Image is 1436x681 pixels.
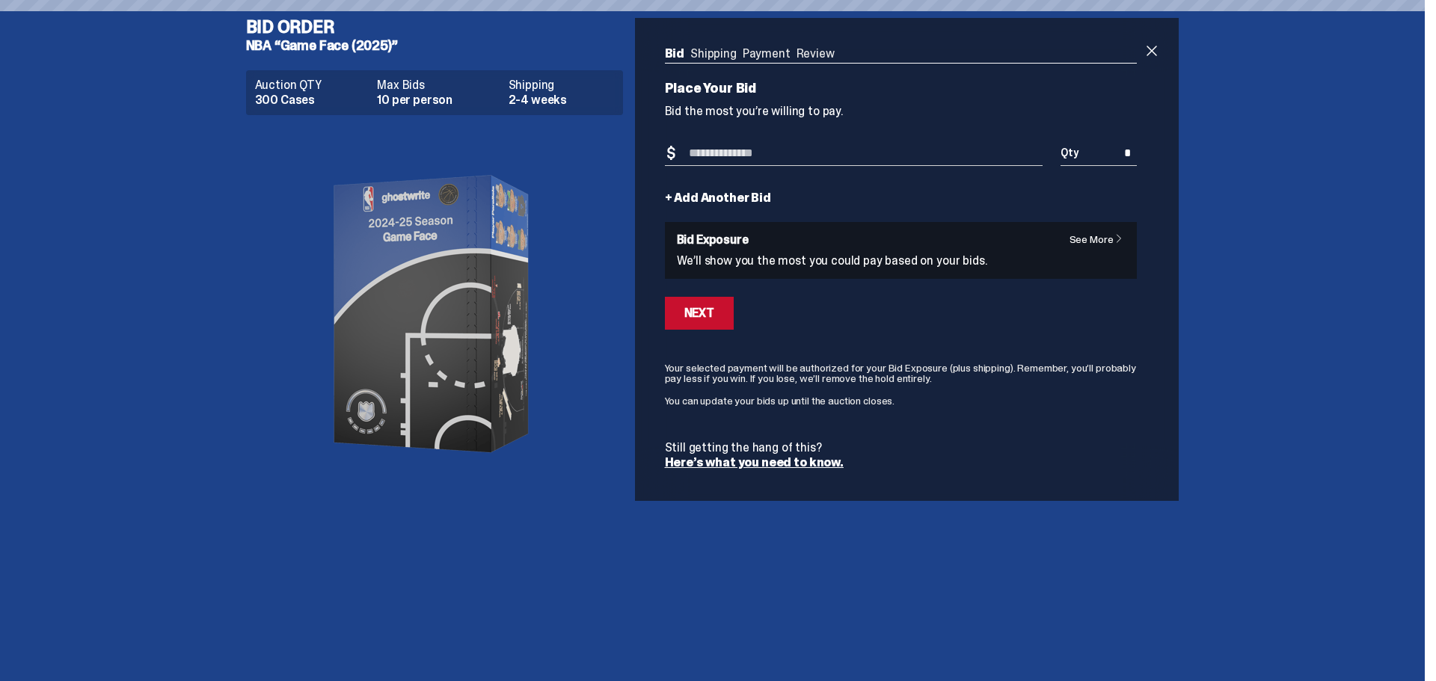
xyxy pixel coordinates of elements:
[246,18,635,36] h4: Bid Order
[1061,147,1078,158] span: Qty
[1070,234,1132,244] a: See More
[665,442,1138,454] p: Still getting the hang of this?
[665,81,1073,95] p: Place Your Bid
[509,79,614,91] dt: Shipping
[665,395,1138,406] p: You can update your bids up until the auction closes.
[677,234,1126,246] h6: Bid Exposure
[377,94,499,106] dd: 10 per person
[665,454,844,470] a: Here’s what you need to know.
[677,255,1126,267] p: We’ll show you the most you could pay based on your bids.
[666,146,675,161] span: $
[509,94,614,106] dd: 2-4 weeks
[665,46,685,61] a: Bid
[665,105,1138,117] p: Bid the most you’re willing to pay.
[665,363,1138,383] p: Your selected payment will be authorized for your Bid Exposure (plus shipping). Remember, you’ll ...
[684,307,714,319] div: Next
[377,79,499,91] dt: Max Bids
[255,94,369,106] dd: 300 Cases
[246,39,635,52] h5: NBA “Game Face (2025)”
[255,79,369,91] dt: Auction QTY
[665,297,734,330] button: Next
[285,127,584,501] img: product image
[665,192,771,204] a: + Add Another Bid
